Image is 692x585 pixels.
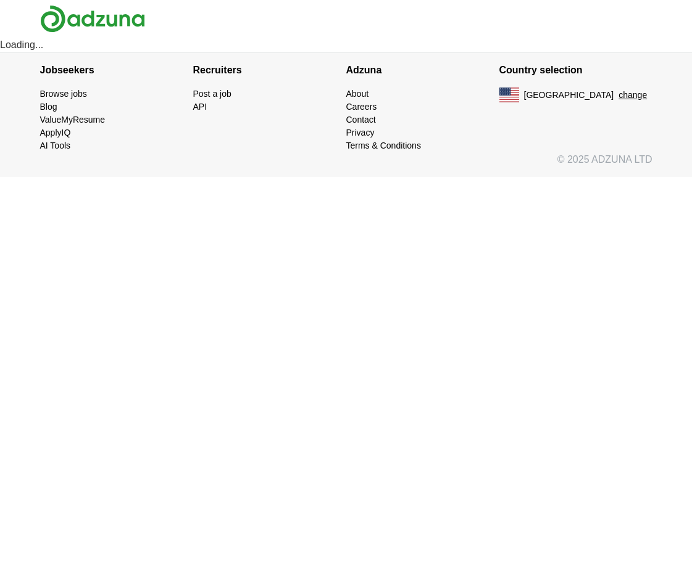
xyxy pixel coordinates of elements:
[524,89,614,102] span: [GEOGRAPHIC_DATA]
[346,141,421,150] a: Terms & Conditions
[40,102,57,112] a: Blog
[346,89,369,99] a: About
[346,128,375,137] a: Privacy
[40,128,71,137] a: ApplyIQ
[40,141,71,150] a: AI Tools
[193,102,207,112] a: API
[40,5,145,33] img: Adzuna logo
[346,115,376,125] a: Contact
[499,88,519,102] img: US flag
[346,102,377,112] a: Careers
[499,53,652,88] h4: Country selection
[40,89,87,99] a: Browse jobs
[619,89,647,102] button: change
[193,89,231,99] a: Post a job
[30,152,662,177] div: © 2025 ADZUNA LTD
[40,115,106,125] a: ValueMyResume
